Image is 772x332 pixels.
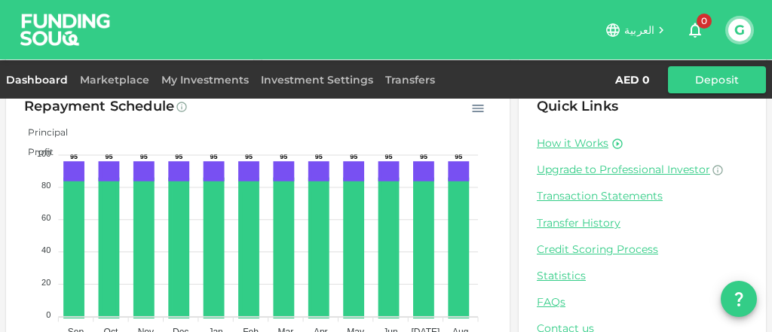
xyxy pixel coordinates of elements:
span: Profit [17,146,54,157]
tspan: 0 [46,310,51,319]
button: Deposit [668,66,766,93]
span: 0 [697,14,712,29]
span: Principal [17,126,68,138]
tspan: 40 [41,245,51,254]
span: Quick Links [537,98,618,114]
a: Upgrade to Professional Investor [537,163,748,177]
div: Repayment Schedule [24,95,174,119]
a: Credit Scoring Process [537,242,748,257]
a: Transfers [379,73,441,87]
tspan: 20 [41,278,51,287]
button: G [728,19,751,41]
button: 0 [680,15,710,45]
button: question [721,281,757,317]
a: FAQs [537,295,748,309]
div: AED 0 [615,73,650,87]
span: Upgrade to Professional Investor [537,163,710,176]
a: Transaction Statements [537,189,748,203]
a: Transfer History [537,216,748,230]
a: Marketplace [74,73,155,87]
tspan: 60 [41,213,51,222]
a: Statistics [537,269,748,283]
a: Investment Settings [255,73,379,87]
a: Dashboard [6,73,74,87]
tspan: 80 [41,181,51,190]
tspan: 100 [37,149,51,158]
a: How it Works [537,136,608,151]
a: My Investments [155,73,255,87]
span: العربية [624,23,654,37]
